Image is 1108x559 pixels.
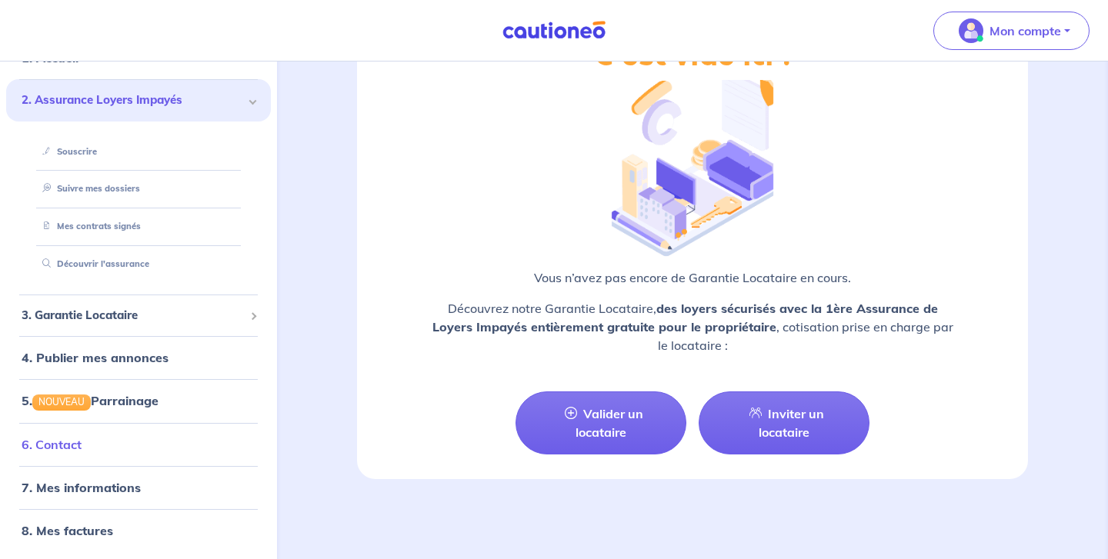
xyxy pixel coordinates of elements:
span: 2. Assurance Loyers Impayés [22,92,244,109]
button: illu_account_valid_menu.svgMon compte [933,12,1090,50]
p: Découvrez notre Garantie Locataire, , cotisation prise en charge par le locataire : [394,299,991,354]
img: Cautioneo [496,21,612,40]
div: 6. Contact [6,428,271,459]
a: 1. Accueil [22,50,78,65]
div: 8. Mes factures [6,514,271,545]
img: illu_account_valid_menu.svg [959,18,983,43]
a: 5.NOUVEAUParrainage [22,393,159,408]
a: Souscrire [36,145,97,156]
div: 2. Assurance Loyers Impayés [6,79,271,121]
a: Découvrir l'assurance [36,258,149,269]
span: 3. Garantie Locataire [22,307,244,324]
div: 3. Garantie Locataire [6,301,271,331]
a: Inviter un locataire [699,391,869,454]
div: Découvrir l'assurance [25,251,252,277]
div: Suivre mes dossiers [25,176,252,201]
a: Valider un locataire [516,391,686,454]
p: Mon compte [990,22,1061,40]
a: Mes contrats signés [36,221,141,231]
a: 6. Contact [22,436,82,451]
a: 8. Mes factures [22,522,113,537]
h2: C'est vide ici ! [594,37,791,74]
a: Suivre mes dossiers [36,183,140,194]
a: 7. Mes informations [22,479,141,494]
strong: des loyers sécurisés avec la 1ère Assurance de Loyers Impayés entièrement gratuite pour le propri... [432,301,938,334]
div: 4. Publier mes annonces [6,342,271,373]
div: 7. Mes informations [6,471,271,502]
div: Souscrire [25,138,252,164]
img: illu_empty_gl.png [612,68,773,257]
div: 5.NOUVEAUParrainage [6,385,271,416]
p: Vous n’avez pas encore de Garantie Locataire en cours. [394,268,991,287]
div: Mes contrats signés [25,214,252,239]
a: 4. Publier mes annonces [22,350,169,365]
